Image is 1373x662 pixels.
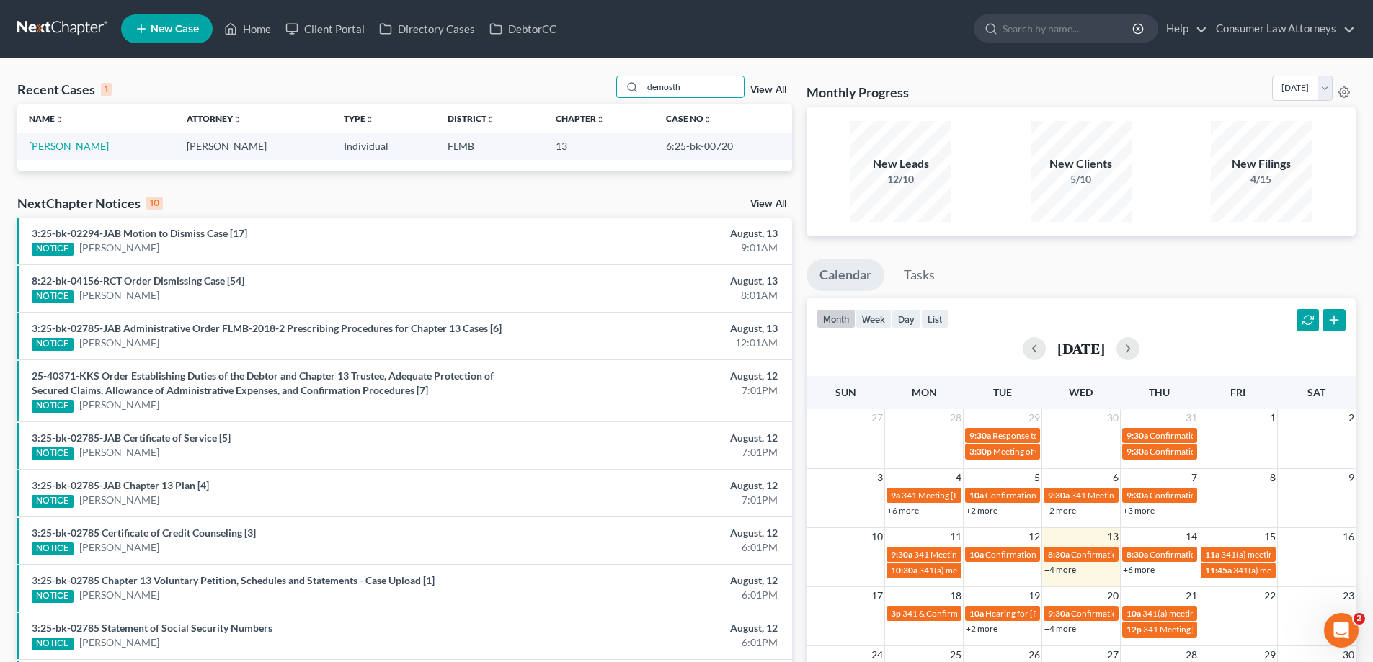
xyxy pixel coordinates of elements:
[887,505,919,516] a: +6 more
[538,288,778,303] div: 8:01AM
[892,309,921,328] button: day
[55,115,63,124] i: unfold_more
[17,194,163,212] div: NextChapter Notices
[1143,624,1329,635] span: 341 Meeting [PERSON_NAME] [PERSON_NAME]
[891,490,900,501] span: 9a
[79,445,159,460] a: [PERSON_NAME]
[175,133,333,159] td: [PERSON_NAME]
[538,241,778,255] div: 9:01AM
[1149,386,1170,398] span: Thu
[1044,564,1076,575] a: +4 more
[79,288,159,303] a: [PERSON_NAME]
[948,409,963,426] span: 28
[870,587,884,604] span: 17
[1127,430,1148,441] span: 9:30a
[1071,490,1188,501] span: 341 Meeting [PERSON_NAME]
[32,527,256,539] a: 3:25-bk-02785 Certificate of Credit Counseling [3]
[807,84,909,101] h3: Monthly Progress
[1048,608,1070,619] span: 9:30a
[966,505,997,516] a: +2 more
[1111,469,1120,486] span: 6
[538,431,778,445] div: August, 12
[1031,156,1132,172] div: New Clients
[1341,528,1356,545] span: 16
[233,115,241,124] i: unfold_more
[344,113,374,124] a: Typeunfold_more
[993,446,1153,457] span: Meeting of Creditors for [PERSON_NAME]
[79,336,159,350] a: [PERSON_NAME]
[1048,549,1070,560] span: 8:30a
[486,115,495,124] i: unfold_more
[332,133,436,159] td: Individual
[969,430,991,441] span: 9:30a
[538,226,778,241] div: August, 13
[151,24,199,35] span: New Case
[870,528,884,545] span: 10
[1071,608,1235,619] span: Confirmation hearing for [PERSON_NAME]
[891,259,948,291] a: Tasks
[1150,490,1302,501] span: Confirmation Hearing [PERSON_NAME]
[919,565,1058,576] span: 341(a) meeting for [PERSON_NAME]
[1307,386,1325,398] span: Sat
[850,172,951,187] div: 12/10
[1347,469,1356,486] span: 9
[1127,446,1148,457] span: 9:30a
[985,549,1173,560] span: Confirmation Hearing Tin, [GEOGRAPHIC_DATA]
[1027,587,1041,604] span: 19
[992,430,1168,441] span: Response to TST's Objection [PERSON_NAME]
[1048,490,1070,501] span: 9:30a
[1027,528,1041,545] span: 12
[654,133,792,159] td: 6:25-bk-00720
[912,386,937,398] span: Mon
[1123,505,1155,516] a: +3 more
[1150,446,1302,457] span: Confirmation Hearing [PERSON_NAME]
[1268,409,1277,426] span: 1
[1211,156,1312,172] div: New Filings
[1190,469,1199,486] span: 7
[538,621,778,635] div: August, 12
[101,83,112,96] div: 1
[1354,613,1365,625] span: 2
[1044,623,1076,634] a: +4 more
[187,113,241,124] a: Attorneyunfold_more
[538,336,778,350] div: 12:01AM
[1233,565,1372,576] span: 341(a) meeting for [PERSON_NAME]
[1027,409,1041,426] span: 29
[32,370,494,396] a: 25-40371-KKS Order Establishing Duties of the Debtor and Chapter 13 Trustee, Adequate Protection ...
[29,113,63,124] a: Nameunfold_more
[902,608,1078,619] span: 341 & Confirmation Hearing [PERSON_NAME]
[1127,490,1148,501] span: 9:30a
[32,400,74,413] div: NOTICE
[703,115,712,124] i: unfold_more
[79,635,159,650] a: [PERSON_NAME]
[1071,549,1223,560] span: Confirmation Hearing [PERSON_NAME]
[79,241,159,255] a: [PERSON_NAME]
[32,622,272,634] a: 3:25-bk-02785 Statement of Social Security Numbers
[372,16,482,42] a: Directory Cases
[985,608,1098,619] span: Hearing for [PERSON_NAME]
[1211,172,1312,187] div: 4/15
[966,623,997,634] a: +2 more
[32,574,435,586] a: 3:25-bk-02785 Chapter 13 Voluntary Petition, Schedules and Statements - Case Upload [1]
[807,259,884,291] a: Calendar
[1184,587,1199,604] span: 21
[32,590,74,603] div: NOTICE
[891,565,917,576] span: 10:30a
[750,85,786,95] a: View All
[32,338,74,351] div: NOTICE
[365,115,374,124] i: unfold_more
[1150,549,1300,560] span: Confirmation hearing [PERSON_NAME]
[870,409,884,426] span: 27
[1324,613,1359,648] iframe: Intercom live chat
[278,16,372,42] a: Client Portal
[876,469,884,486] span: 3
[969,608,984,619] span: 10a
[856,309,892,328] button: week
[32,495,74,508] div: NOTICE
[1341,587,1356,604] span: 23
[538,588,778,602] div: 6:01PM
[969,549,984,560] span: 10a
[891,608,901,619] span: 3p
[1044,505,1076,516] a: +2 more
[850,156,951,172] div: New Leads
